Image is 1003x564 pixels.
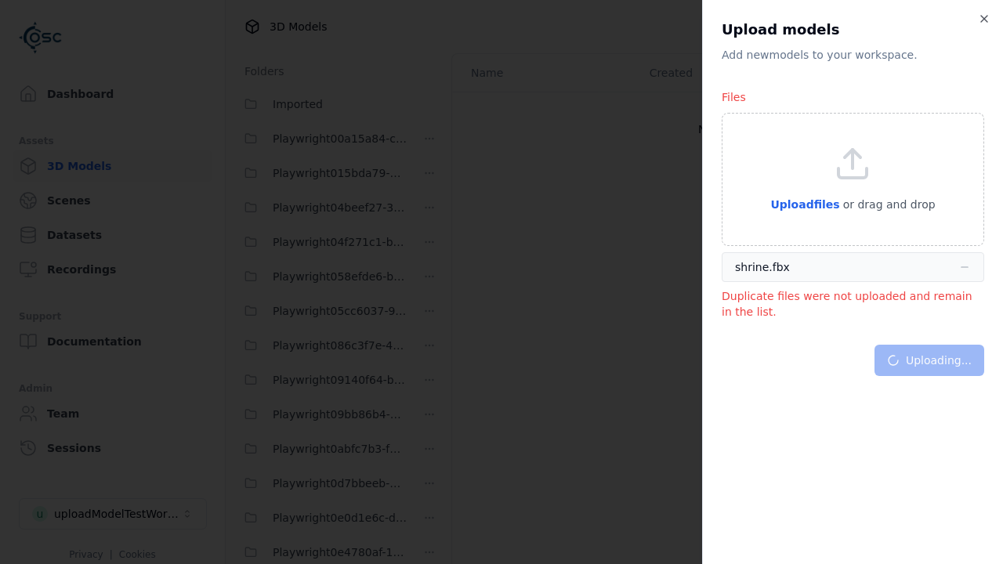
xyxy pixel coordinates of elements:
[722,19,984,41] h2: Upload models
[722,91,746,103] label: Files
[722,288,984,320] p: Duplicate files were not uploaded and remain in the list.
[770,198,839,211] span: Upload files
[722,47,984,63] p: Add new model s to your workspace.
[735,259,790,275] div: shrine.fbx
[840,195,936,214] p: or drag and drop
